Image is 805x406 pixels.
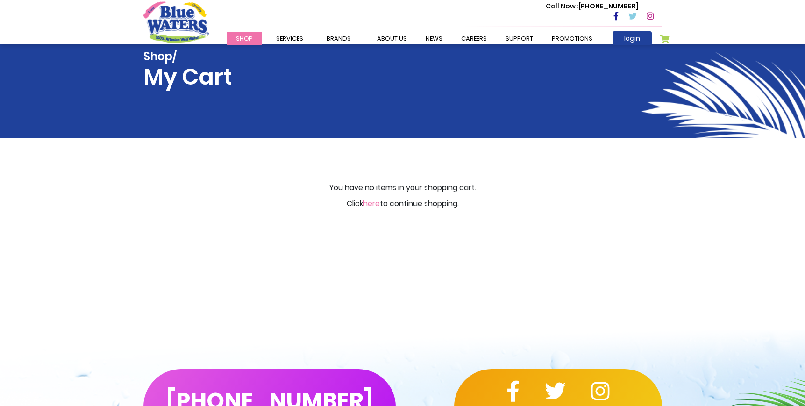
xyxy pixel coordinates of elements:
[416,32,452,45] a: News
[111,198,695,209] p: Click to continue shopping.
[317,32,360,45] a: Brands
[613,31,652,45] a: login
[227,32,262,45] a: Shop
[546,1,578,11] span: Call Now :
[546,1,639,11] p: [PHONE_NUMBER]
[363,198,380,209] a: here
[368,32,416,45] a: about us
[542,32,602,45] a: Promotions
[236,34,253,43] span: Shop
[143,50,232,64] span: Shop/
[267,32,313,45] a: Services
[143,1,209,43] a: store logo
[327,34,351,43] span: Brands
[452,32,496,45] a: careers
[143,50,232,90] h1: My Cart
[496,32,542,45] a: support
[276,34,303,43] span: Services
[111,182,695,193] p: You have no items in your shopping cart.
